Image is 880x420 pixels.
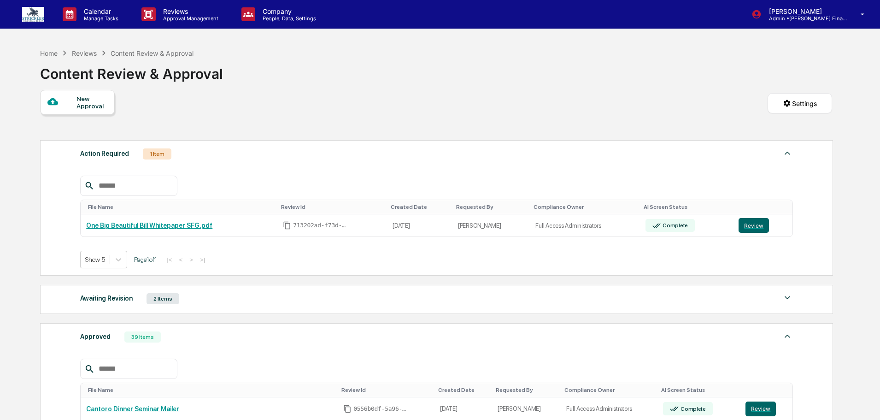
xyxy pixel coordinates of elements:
div: Toggle SortBy [740,204,789,210]
span: Copy Id [343,405,352,413]
p: Calendar [76,7,123,15]
div: Action Required [80,148,129,160]
iframe: Open customer support [851,390,875,414]
button: > [187,256,196,264]
a: Cantoro Dinner Seminar Mailer [86,405,179,413]
td: [DATE] [387,214,452,237]
a: Review [739,218,787,233]
div: Toggle SortBy [281,204,383,210]
p: Approval Management [156,15,223,22]
td: [PERSON_NAME] [452,214,530,237]
div: New Approval [76,95,107,110]
div: Toggle SortBy [534,204,636,210]
span: 0556b0df-5a96-486f-ad9c-80be02fe7d7d [353,405,409,413]
div: Complete [679,406,706,412]
button: < [176,256,185,264]
span: Page 1 of 1 [134,256,157,263]
p: Manage Tasks [76,15,123,22]
a: Review [745,402,787,416]
p: [PERSON_NAME] [762,7,847,15]
img: caret [782,331,793,342]
a: One Big Beautiful Bill Whitepaper SFG.pdf [86,222,212,229]
button: Review [739,218,769,233]
div: Content Review & Approval [40,58,223,82]
div: Toggle SortBy [747,387,789,393]
div: Home [40,49,58,57]
div: Toggle SortBy [341,387,431,393]
button: Review [745,402,776,416]
button: |< [164,256,175,264]
p: Company [255,7,321,15]
div: Toggle SortBy [496,387,557,393]
div: Toggle SortBy [564,387,654,393]
p: Reviews [156,7,223,15]
div: Content Review & Approval [111,49,194,57]
div: Toggle SortBy [88,387,334,393]
button: >| [197,256,208,264]
div: 2 Items [147,293,179,304]
p: Admin • [PERSON_NAME] Financial Group [762,15,847,22]
p: People, Data, Settings [255,15,321,22]
div: 1 Item [143,148,171,160]
div: Awaiting Revision [80,292,133,304]
div: 39 Items [124,331,161,343]
span: Copy Id [283,221,291,230]
span: 713202ad-f73d-42a1-93cb-42166b8e6fcf [293,222,348,229]
div: Toggle SortBy [88,204,274,210]
div: Toggle SortBy [661,387,736,393]
div: Toggle SortBy [456,204,527,210]
td: Full Access Administrators [530,214,639,237]
div: Reviews [72,49,97,57]
img: caret [782,292,793,303]
div: Complete [661,222,688,229]
img: caret [782,148,793,159]
img: logo [22,7,44,22]
div: Approved [80,331,111,343]
div: Toggle SortBy [438,387,488,393]
div: Toggle SortBy [644,204,730,210]
div: Toggle SortBy [391,204,449,210]
button: Settings [768,93,832,113]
